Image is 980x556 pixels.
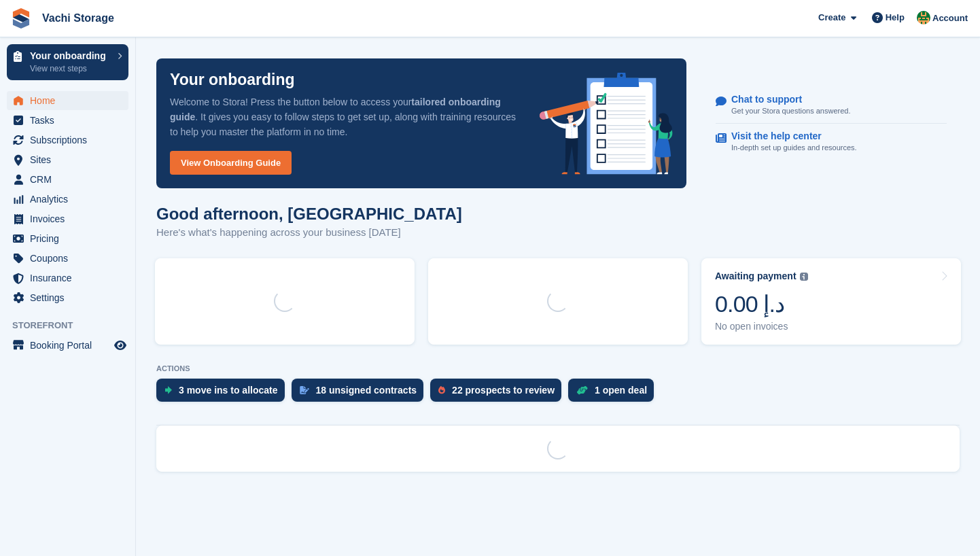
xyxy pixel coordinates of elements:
span: Subscriptions [30,131,111,150]
span: Home [30,91,111,110]
div: Awaiting payment [715,271,797,282]
span: Account [932,12,968,25]
span: CRM [30,170,111,189]
a: 1 open deal [568,379,661,409]
a: menu [7,131,128,150]
img: prospect-51fa495bee0391a8d652442698ab0144808aea92771e9ea1ae160a38d050c398.svg [438,386,445,394]
a: menu [7,249,128,268]
img: icon-info-grey-7440780725fd019a000dd9b08b2336e03edf1995a4989e88bcd33f0948082b44.svg [800,273,808,281]
img: stora-icon-8386f47178a22dfd0bd8f6a31ec36ba5ce8667c1dd55bd0f319d3a0aa187defe.svg [11,8,31,29]
p: Welcome to Stora! Press the button below to access your . It gives you easy to follow steps to ge... [170,94,518,139]
a: menu [7,111,128,130]
p: Visit the help center [731,131,846,142]
a: menu [7,288,128,307]
div: 0.00 د.إ [715,290,808,318]
a: Chat to support Get your Stora questions answered. [716,87,947,124]
img: deal-1b604bf984904fb50ccaf53a9ad4b4a5d6e5aea283cecdc64d6e3604feb123c2.svg [576,385,588,395]
a: View Onboarding Guide [170,151,292,175]
a: menu [7,229,128,248]
span: Tasks [30,111,111,130]
a: 22 prospects to review [430,379,568,409]
div: 18 unsigned contracts [316,385,417,396]
a: 3 move ins to allocate [156,379,292,409]
img: contract_signature_icon-13c848040528278c33f63329250d36e43548de30e8caae1d1a13099fd9432cc5.svg [300,386,309,394]
span: Sites [30,150,111,169]
h1: Good afternoon, [GEOGRAPHIC_DATA] [156,205,462,223]
p: Get your Stora questions answered. [731,105,850,117]
span: Booking Portal [30,336,111,355]
a: Preview store [112,337,128,353]
a: Visit the help center In-depth set up guides and resources. [716,124,947,160]
a: 18 unsigned contracts [292,379,431,409]
a: menu [7,268,128,288]
p: Chat to support [731,94,839,105]
p: View next steps [30,63,111,75]
span: Create [818,11,845,24]
a: menu [7,336,128,355]
div: 22 prospects to review [452,385,555,396]
img: Anete [917,11,930,24]
img: move_ins_to_allocate_icon-fdf77a2bb77ea45bf5b3d319d69a93e2d87916cf1d5bf7949dd705db3b84f3ca.svg [164,386,172,394]
span: Help [886,11,905,24]
span: Invoices [30,209,111,228]
p: Your onboarding [170,72,295,88]
span: Settings [30,288,111,307]
div: 3 move ins to allocate [179,385,278,396]
p: In-depth set up guides and resources. [731,142,857,154]
span: Insurance [30,268,111,288]
p: Here's what's happening across your business [DATE] [156,225,462,241]
span: Storefront [12,319,135,332]
a: menu [7,190,128,209]
a: Vachi Storage [37,7,120,29]
p: ACTIONS [156,364,960,373]
a: Your onboarding View next steps [7,44,128,80]
a: menu [7,150,128,169]
span: Analytics [30,190,111,209]
p: Your onboarding [30,51,111,60]
span: Coupons [30,249,111,268]
a: menu [7,209,128,228]
div: No open invoices [715,321,808,332]
a: menu [7,170,128,189]
div: 1 open deal [595,385,647,396]
img: onboarding-info-6c161a55d2c0e0a8cae90662b2fe09162a5109e8cc188191df67fb4f79e88e88.svg [540,73,673,175]
a: menu [7,91,128,110]
span: Pricing [30,229,111,248]
a: Awaiting payment 0.00 د.إ No open invoices [701,258,961,345]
